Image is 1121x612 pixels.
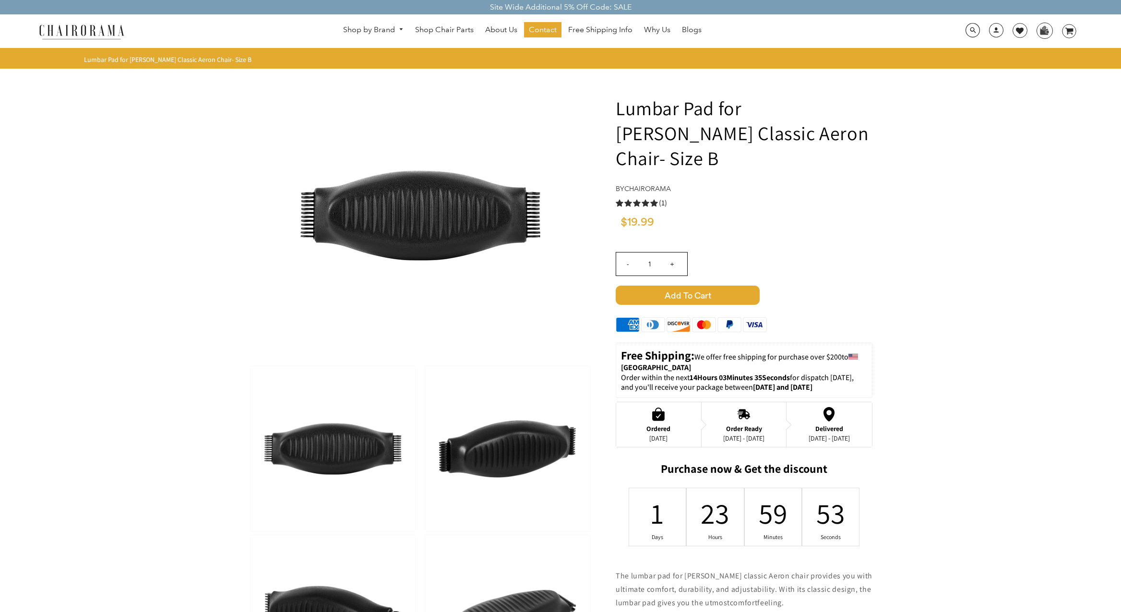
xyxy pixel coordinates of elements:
[651,494,664,532] div: 1
[824,533,837,541] div: Seconds
[677,22,706,37] a: Blogs
[757,598,784,608] span: feeling.
[425,366,590,531] img: Lumbar Pad for Herman Miller Classic Aeron Chair- Size B - chairorama
[651,533,664,541] div: Days
[621,362,691,372] strong: [GEOGRAPHIC_DATA]
[250,366,415,531] img: Lumbar Pad for Herman Miller Classic Aeron Chair- Size B - chairorama
[767,533,779,541] div: Minutes
[170,22,874,40] nav: DesktopNavigation
[616,96,872,170] h1: Lumbar Pad for [PERSON_NAME] Classic Aeron Chair- Size B
[338,23,408,37] a: Shop by Brand
[529,25,557,35] span: Contact
[809,425,850,432] div: Delivered
[646,425,670,432] div: Ordered
[480,22,522,37] a: About Us
[524,22,561,37] a: Contact
[621,373,867,393] p: Order within the next for dispatch [DATE], and you'll receive your package between
[620,216,654,228] span: $19.99
[563,22,637,37] a: Free Shipping Info
[624,184,671,193] a: chairorama
[616,462,872,480] h2: Purchase now & Get the discount
[809,434,850,442] div: [DATE] - [DATE]
[709,494,722,532] div: 23
[690,372,790,383] span: 14Hours 03Minutes 35Seconds
[753,382,812,392] strong: [DATE] and [DATE]
[84,55,251,64] span: Lumbar Pad for [PERSON_NAME] Classic Aeron Chair- Size B
[410,22,478,37] a: Shop Chair Parts
[660,252,683,276] input: +
[723,425,764,432] div: Order Ready
[568,25,632,35] span: Free Shipping Info
[646,434,670,442] div: [DATE]
[659,198,667,208] span: (1)
[616,286,760,305] span: Add to Cart
[276,72,564,360] img: Lumbar Pad for Herman Miller Classic Aeron Chair- Size B - chairorama
[1037,23,1052,37] img: WhatsApp_Image_2024-07-12_at_16.23.01.webp
[709,533,722,541] div: Hours
[644,25,670,35] span: Why Us
[616,198,872,208] a: 5.0 rating (1 votes)
[276,210,564,220] a: Lumbar Pad for Herman Miller Classic Aeron Chair- Size B - chairorama
[616,571,872,608] span: The lumbar pad for [PERSON_NAME] classic Aeron chair provides you with ultimate comfort, durabili...
[621,348,694,363] strong: Free Shipping:
[824,494,837,532] div: 53
[84,55,255,64] nav: breadcrumbs
[621,348,867,373] p: to
[639,22,675,37] a: Why Us
[415,25,474,35] span: Shop Chair Parts
[34,23,130,40] img: chairorama
[616,252,639,276] input: -
[723,434,764,442] div: [DATE] - [DATE]
[694,352,842,362] span: We offer free shipping for purchase over $200
[682,25,702,35] span: Blogs
[730,598,757,608] span: comfort
[616,185,872,193] h4: by
[616,286,872,305] button: Add to Cart
[767,494,779,532] div: 59
[485,25,517,35] span: About Us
